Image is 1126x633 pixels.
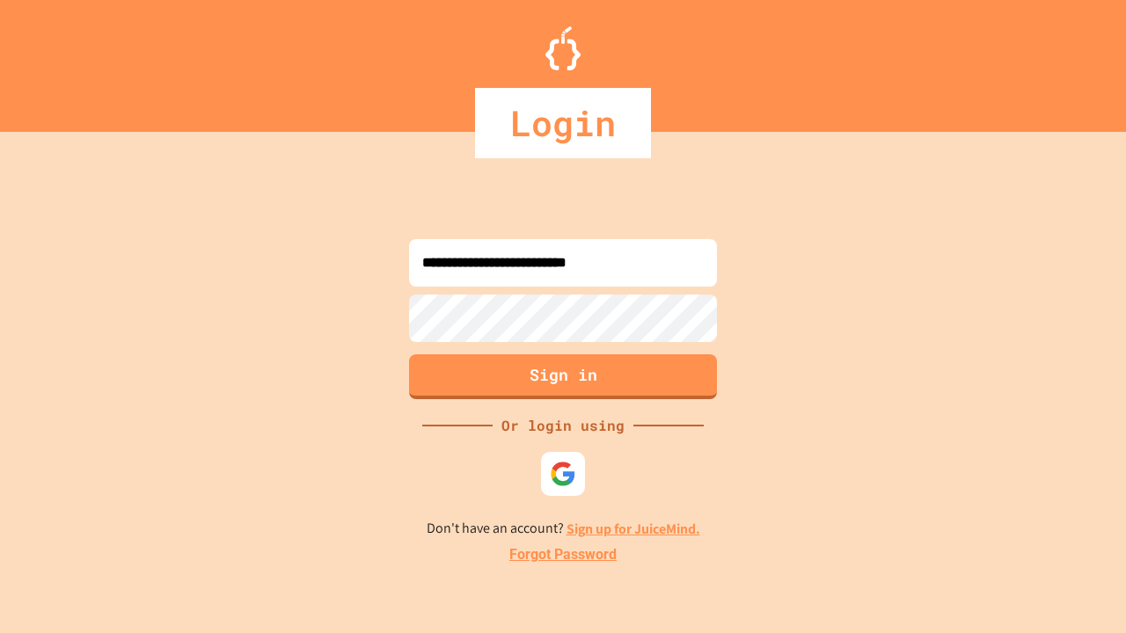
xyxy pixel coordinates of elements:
iframe: chat widget [980,486,1108,561]
a: Forgot Password [509,544,617,565]
p: Don't have an account? [427,518,700,540]
a: Sign up for JuiceMind. [567,520,700,538]
img: google-icon.svg [550,461,576,487]
div: Or login using [493,415,633,436]
div: Login [475,88,651,158]
button: Sign in [409,354,717,399]
img: Logo.svg [545,26,581,70]
iframe: chat widget [1052,563,1108,615]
